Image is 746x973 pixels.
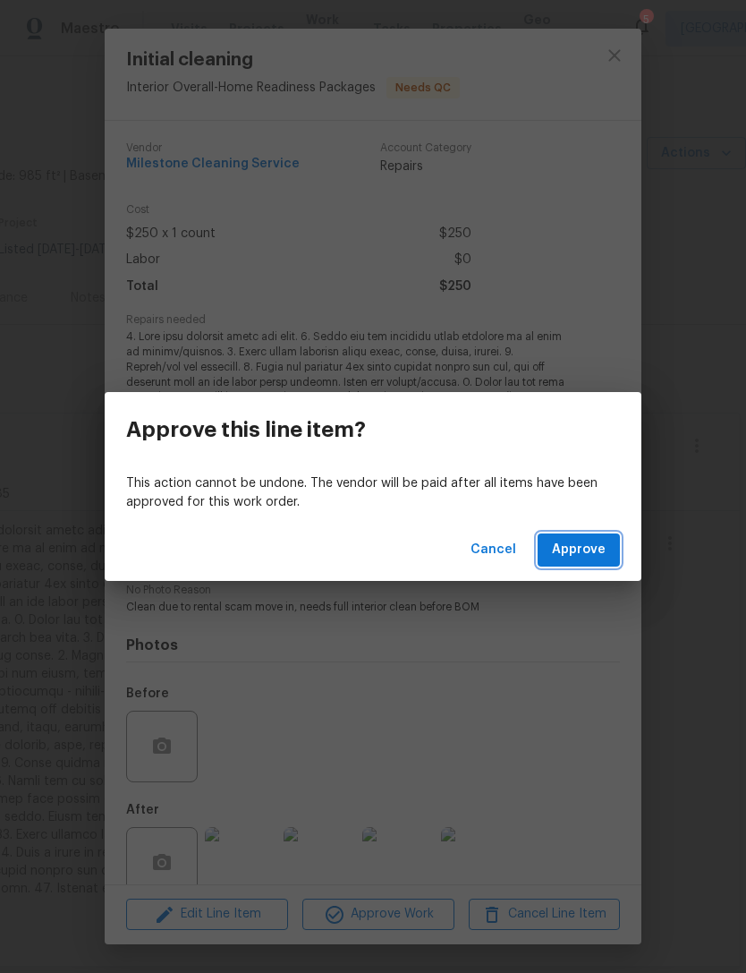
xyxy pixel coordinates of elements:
span: Approve [552,539,606,561]
button: Cancel [463,533,523,567]
button: Approve [538,533,620,567]
h3: Approve this line item? [126,417,366,442]
p: This action cannot be undone. The vendor will be paid after all items have been approved for this... [126,474,620,512]
span: Cancel [470,539,516,561]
